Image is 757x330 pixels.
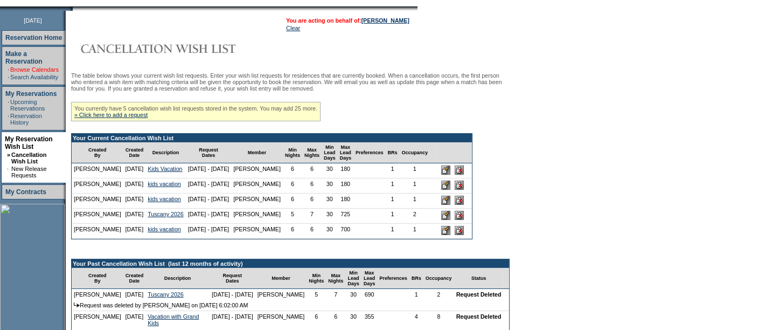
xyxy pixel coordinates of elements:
td: 690 [362,289,378,300]
td: 6 [283,194,302,209]
td: 6 [302,178,322,194]
td: [PERSON_NAME] [231,194,283,209]
td: 1 [386,163,400,178]
td: · [7,166,10,178]
a: New Release Requests [11,166,46,178]
td: 6 [307,311,326,328]
input: Edit this Request [441,181,450,190]
td: 1 [409,289,423,300]
td: [PERSON_NAME] [72,209,123,224]
td: 700 [337,224,353,239]
td: [PERSON_NAME] [231,209,283,224]
td: Description [145,268,210,289]
td: [DATE] [123,194,146,209]
td: 6 [283,178,302,194]
td: 355 [362,311,378,328]
td: [PERSON_NAME] [231,163,283,178]
td: Member [231,142,283,163]
nobr: [DATE] - [DATE] [188,181,230,187]
input: Edit this Request [441,211,450,220]
td: Occupancy [423,268,454,289]
td: 6 [283,163,302,178]
a: [PERSON_NAME] [362,17,409,24]
a: Reservation Home [5,34,62,42]
td: [PERSON_NAME] [72,289,123,300]
td: [PERSON_NAME] [231,178,283,194]
nobr: [DATE] - [DATE] [188,196,230,202]
td: 2 [423,289,454,300]
input: Delete this Request [455,196,464,205]
a: Make a Reservation [5,50,43,65]
td: 5 [283,209,302,224]
nobr: Request Deleted [456,313,502,320]
img: blank.gif [73,6,74,11]
td: Min Lead Days [345,268,362,289]
td: Min Lead Days [322,142,338,163]
a: kids vacation [148,181,181,187]
td: 5 [307,289,326,300]
td: 725 [337,209,353,224]
td: 6 [302,194,322,209]
td: 30 [322,163,338,178]
span: [DATE] [24,17,42,24]
td: [PERSON_NAME] [72,194,123,209]
td: 6 [326,311,345,328]
td: Created By [72,142,123,163]
td: BRs [409,268,423,289]
img: Cancellation Wish List [71,38,287,59]
td: 1 [386,178,400,194]
input: Delete this Request [455,181,464,190]
td: Created Date [123,142,146,163]
td: Request Dates [210,268,255,289]
td: Max Lead Days [362,268,378,289]
td: Description [145,142,186,163]
a: kids vacation [148,226,181,232]
nobr: [DATE] - [DATE] [212,313,253,320]
img: promoShadowLeftCorner.gif [69,6,73,11]
td: Created Date [123,268,146,289]
td: [DATE] [123,163,146,178]
input: Delete this Request [455,166,464,175]
nobr: [DATE] - [DATE] [188,226,230,232]
td: · [8,74,9,80]
td: 6 [283,224,302,239]
td: 30 [322,194,338,209]
td: 1 [400,178,430,194]
a: Cancellation Wish List [11,152,46,164]
td: [PERSON_NAME] [72,311,123,328]
td: Preferences [377,268,409,289]
td: 30 [345,311,362,328]
td: 30 [322,178,338,194]
input: Edit this Request [441,226,450,235]
a: Kids Vacation [148,166,182,172]
a: Browse Calendars [10,66,59,73]
input: Edit this Request [441,196,450,205]
nobr: [DATE] - [DATE] [188,166,230,172]
td: Request was deleted by [PERSON_NAME] on [DATE] 6:02:00 AM [72,300,509,311]
td: 1 [386,224,400,239]
a: » Click here to add a request [74,112,148,118]
a: Reservation History [10,113,42,126]
td: Member [255,268,307,289]
td: [DATE] [123,209,146,224]
td: · [8,99,9,112]
td: 30 [345,289,362,300]
td: 1 [400,224,430,239]
td: Max Nights [326,268,345,289]
td: 6 [302,224,322,239]
a: Vacation with Grand Kids [148,313,199,326]
td: · [8,66,9,73]
td: [PERSON_NAME] [255,289,307,300]
div: You currently have 5 cancellation wish list requests stored in the system. You may add 25 more. [71,102,321,121]
td: 2 [400,209,430,224]
td: 7 [302,209,322,224]
td: 6 [302,163,322,178]
td: [DATE] [123,289,146,300]
td: Your Past Cancellation Wish List (last 12 months of activity) [72,259,509,268]
td: [PERSON_NAME] [72,224,123,239]
td: Request Dates [186,142,232,163]
td: [PERSON_NAME] [231,224,283,239]
td: 30 [322,224,338,239]
td: Status [454,268,503,289]
nobr: Request Deleted [456,291,502,298]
